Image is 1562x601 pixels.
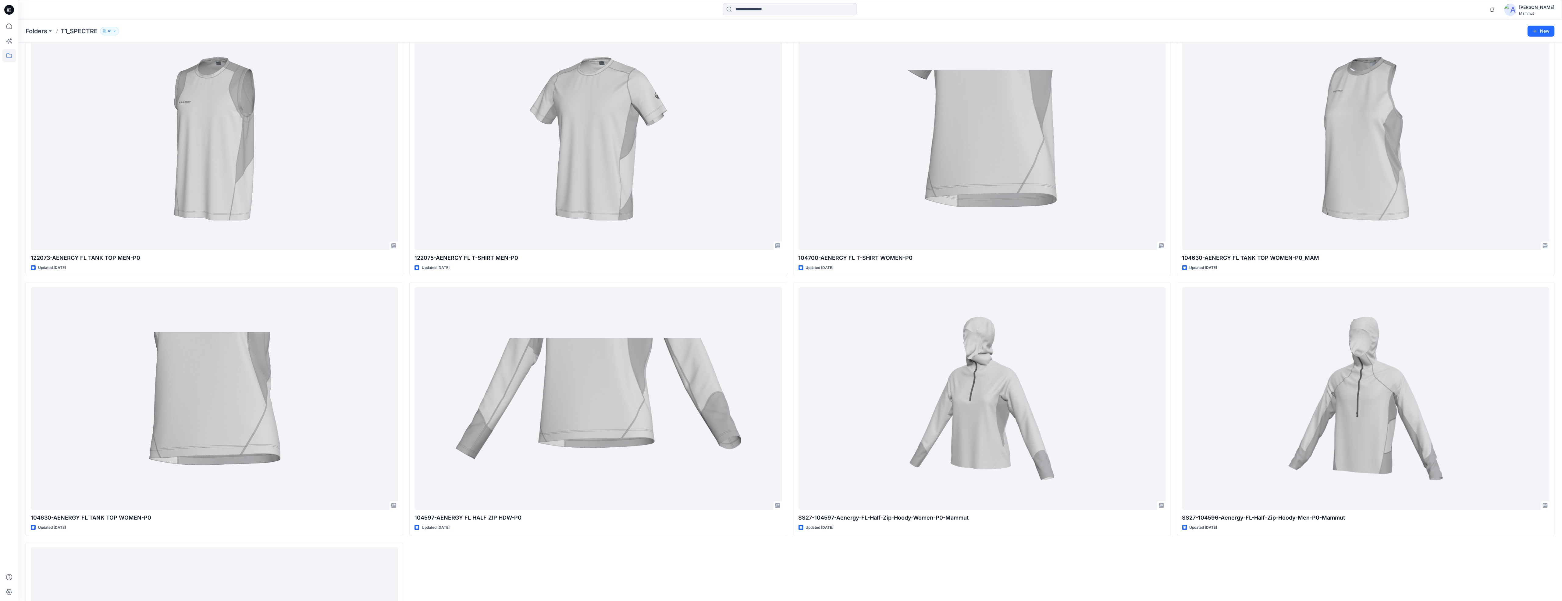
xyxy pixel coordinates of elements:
[799,513,1166,522] p: SS27-104597-Aenergy-FL-Half-Zip-Hoody-Women-P0-Mammut
[415,254,782,262] p: 122075-AENERGY FL T-SHIRT MEN-P0
[1182,513,1550,522] p: SS27-104596-Aenergy-FL-Half-Zip-Hoody-Men-P0-Mammut
[26,27,47,35] a: Folders
[415,287,782,510] a: 104597-AENERGY FL HALF ZIP HDW-P0
[61,27,98,35] p: T1_SPECTRE
[31,287,398,510] a: 104630-AENERGY FL TANK TOP WOMEN-P0
[1190,265,1217,271] p: Updated [DATE]
[806,524,834,531] p: Updated [DATE]
[799,254,1166,262] p: 104700-AENERGY FL T-SHIRT WOMEN-P0
[31,513,398,522] p: 104630-AENERGY FL TANK TOP WOMEN-P0
[799,287,1166,510] a: SS27-104597-Aenergy-FL-Half-Zip-Hoody-Women-P0-Mammut
[31,254,398,262] p: 122073-AENERGY FL TANK TOP MEN-P0
[31,27,398,250] a: 122073-AENERGY FL TANK TOP MEN-P0
[415,27,782,250] a: 122075-AENERGY FL T-SHIRT MEN-P0
[100,27,119,35] button: 41
[1504,4,1517,16] img: avatar
[415,513,782,522] p: 104597-AENERGY FL HALF ZIP HDW-P0
[1182,287,1550,510] a: SS27-104596-Aenergy-FL-Half-Zip-Hoody-Men-P0-Mammut
[1182,254,1550,262] p: 104630-AENERGY FL TANK TOP WOMEN-P0_MAM
[799,27,1166,250] a: 104700-AENERGY FL T-SHIRT WOMEN-P0
[422,265,450,271] p: Updated [DATE]
[806,265,834,271] p: Updated [DATE]
[38,265,66,271] p: Updated [DATE]
[38,524,66,531] p: Updated [DATE]
[1519,4,1554,11] div: [PERSON_NAME]
[108,28,112,34] p: 41
[1182,27,1550,250] a: 104630-AENERGY FL TANK TOP WOMEN-P0_MAM
[1519,11,1554,16] div: Mammut
[1528,26,1555,37] button: New
[1190,524,1217,531] p: Updated [DATE]
[422,524,450,531] p: Updated [DATE]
